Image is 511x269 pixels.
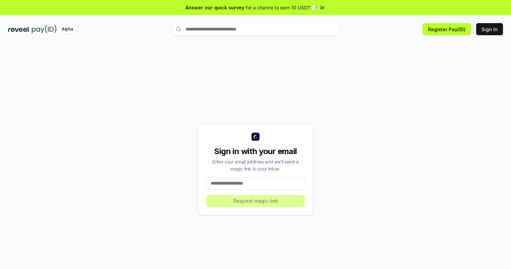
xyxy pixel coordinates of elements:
div: Sign in with your email [206,146,305,157]
div: Alpha [58,25,77,33]
img: pay_id [32,25,57,33]
img: logo_small [251,133,260,141]
div: Enter your email address and we’ll send a magic link to your inbox. [206,158,305,172]
button: Sign In [476,23,503,35]
img: reveel_dark [8,25,30,33]
span: for a chance to earn 10 USDT 📝 [246,4,317,11]
span: Answer our quick survey [186,4,244,11]
button: Register Pay(ID) [423,23,471,35]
